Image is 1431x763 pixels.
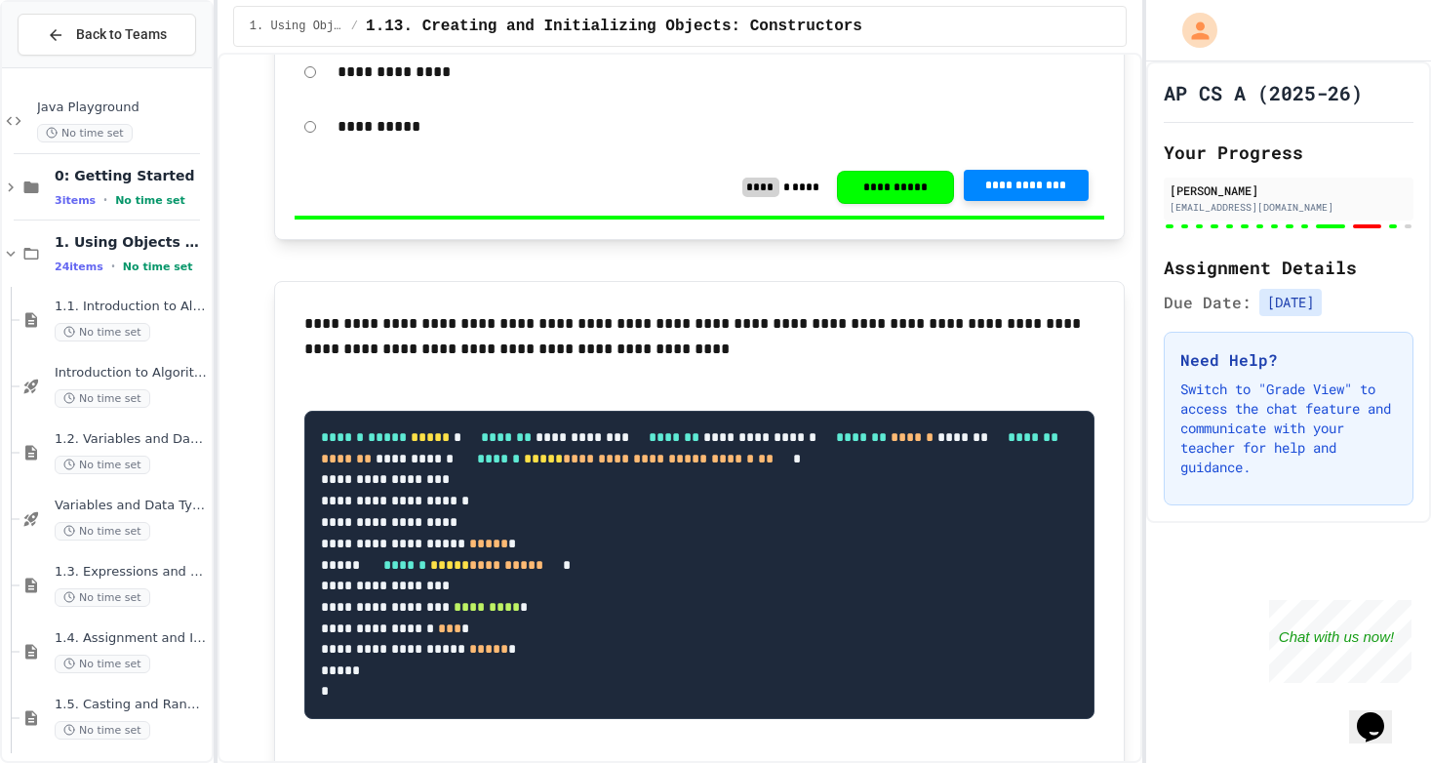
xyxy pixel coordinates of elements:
span: No time set [55,655,150,673]
span: 1.4. Assignment and Input [55,630,208,647]
span: No time set [55,721,150,740]
span: 1.5. Casting and Ranges of Values [55,697,208,713]
span: 1.3. Expressions and Output [55,564,208,581]
span: 1.13. Creating and Initializing Objects: Constructors [366,15,862,38]
span: Back to Teams [76,24,167,45]
iframe: chat widget [1269,600,1411,683]
span: 0: Getting Started [55,167,208,184]
div: [PERSON_NAME] [1170,181,1408,199]
span: 1. Using Objects and Methods [250,19,343,34]
span: 1.1. Introduction to Algorithms, Programming, and Compilers [55,299,208,315]
span: 3 items [55,194,96,207]
span: No time set [37,124,133,142]
span: No time set [115,194,185,207]
div: [EMAIL_ADDRESS][DOMAIN_NAME] [1170,200,1408,215]
span: 1. Using Objects and Methods [55,233,208,251]
span: No time set [55,389,150,408]
span: Java Playground [37,100,208,116]
span: • [111,259,115,274]
h2: Your Progress [1164,139,1413,166]
div: My Account [1162,8,1222,53]
iframe: chat widget [1349,685,1411,743]
span: No time set [55,588,150,607]
span: / [351,19,358,34]
span: • [103,192,107,208]
span: No time set [123,261,193,273]
span: [DATE] [1259,289,1322,316]
span: No time set [55,456,150,474]
span: 24 items [55,261,103,273]
h2: Assignment Details [1164,254,1413,281]
span: No time set [55,323,150,341]
p: Switch to "Grade View" to access the chat feature and communicate with your teacher for help and ... [1180,380,1397,477]
span: No time set [55,522,150,541]
span: Due Date: [1164,291,1252,314]
h3: Need Help? [1180,348,1397,372]
span: Variables and Data Types - Quiz [55,498,208,514]
span: 1.2. Variables and Data Types [55,431,208,448]
h1: AP CS A (2025-26) [1164,79,1363,106]
span: Introduction to Algorithms, Programming, and Compilers [55,365,208,381]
